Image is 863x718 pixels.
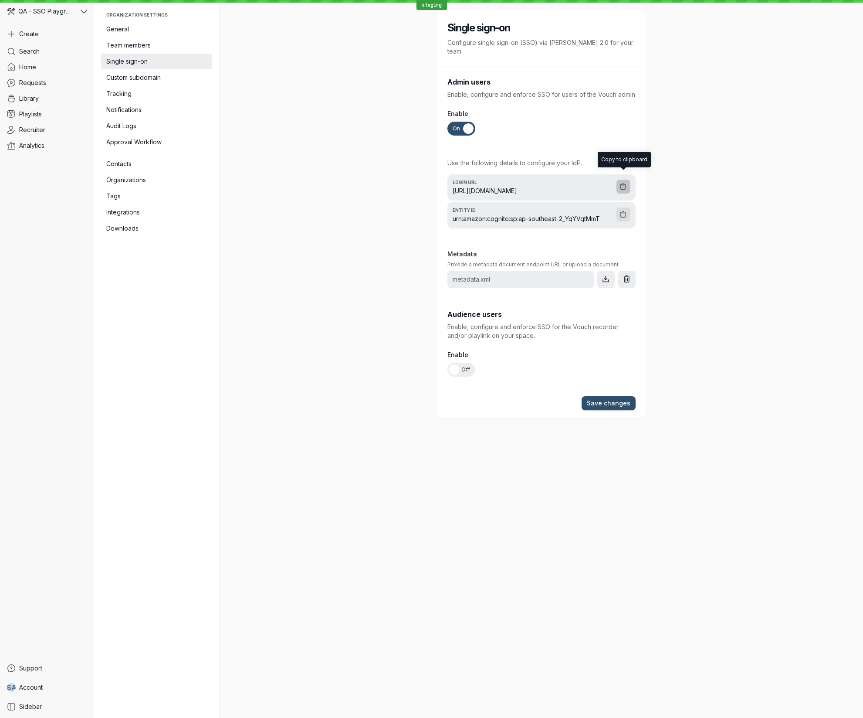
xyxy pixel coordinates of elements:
span: Integrations [106,208,207,217]
span: Downloads [106,224,207,233]
a: Team members [101,37,212,53]
div: QA - SSO Playground [3,3,79,19]
p: Enable, configure and enforce SSO for the Vouch recorder and/or playlink on your space. [447,323,636,340]
button: Save changes [582,396,636,410]
a: Tags [101,188,212,204]
a: General [101,21,212,37]
h3: Admin users [447,77,636,87]
span: [URL][DOMAIN_NAME] [453,187,611,195]
span: Playlists [19,110,42,119]
span: Enable [447,350,468,359]
span: Team members [106,41,207,50]
span: Save changes [587,399,630,408]
a: Playlists [3,106,91,122]
span: Off [461,363,470,377]
a: Audit Logs [101,118,212,134]
a: Organizations [101,172,212,188]
div: Copy to clipboard [601,155,647,164]
span: A [11,683,17,692]
h3: Audience users [447,310,636,319]
span: Recruiter [19,126,45,134]
span: Requests [19,78,46,87]
h2: Single sign-on [447,21,510,35]
button: Remove file [618,271,636,288]
p: Use the following details to configure your IdP. [447,159,636,167]
span: metadata.xml [453,275,490,284]
a: SAAccount [3,680,91,695]
span: Login URL [453,180,611,185]
a: Requests [3,75,91,91]
span: On [453,122,460,136]
a: Recruiter [3,122,91,138]
span: Tags [106,192,207,201]
span: Library [19,94,39,103]
img: QA - SSO Playground avatar [7,7,15,15]
a: Integrations [101,204,212,220]
p: Configure single sign-on (SSO) via [PERSON_NAME] 2.0 for your team. [447,38,636,56]
span: Tracking [106,89,207,98]
span: S [7,683,11,692]
span: Notifications [106,105,207,114]
span: Single sign-on [106,57,207,66]
button: Copy to clipboard [616,208,630,221]
span: Search [19,47,40,56]
button: Create [3,26,91,42]
span: Create [19,30,39,38]
a: Contacts [101,156,212,172]
a: Support [3,660,91,676]
span: QA - SSO Playground [18,7,74,16]
span: Provide a metadata document endpoint URL or upload a document [447,260,636,269]
span: urn:amazon:cognito:sp:ap-southeast-2_YqYVqtMmT [453,214,611,223]
a: Tracking [101,86,212,102]
span: Enable [447,109,468,118]
a: Search [3,44,91,59]
a: Custom subdomain [101,70,212,85]
a: Notifications [101,102,212,118]
span: Support [19,664,42,673]
span: Contacts [106,160,207,168]
span: Account [19,683,43,692]
span: Entity ID [453,208,611,213]
span: Metadata [447,250,477,259]
span: Home [19,63,36,71]
span: Custom subdomain [106,73,207,82]
span: Approval Workflow [106,138,207,146]
a: Downloads [101,221,212,236]
span: Organization settings [106,12,207,17]
span: General [106,25,207,34]
a: Single sign-on [101,54,212,69]
span: Sidebar [19,702,42,711]
a: Sidebar [3,699,91,715]
p: Enable, configure and enforce SSO for users of the Vouch admin [447,90,636,99]
span: Audit Logs [106,122,207,130]
a: Analytics [3,138,91,153]
button: Download file [597,271,615,288]
a: Library [3,91,91,106]
button: QA - SSO Playground avatarQA - SSO Playground [3,3,91,19]
span: Analytics [19,141,44,150]
a: Home [3,59,91,75]
span: Organizations [106,176,207,184]
a: Approval Workflow [101,134,212,150]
